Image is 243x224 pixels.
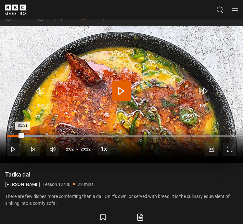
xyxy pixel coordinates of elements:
[81,143,91,155] span: 29:22
[5,171,238,178] h1: Tadka dal
[205,143,218,156] button: Captions
[5,193,238,207] p: There are few dishes more comforting than a dal. On it’s own, or served with bread, it is the cul...
[78,181,94,188] p: 29 mins
[5,5,26,15] svg: BBC Maestro
[232,7,238,13] button: Toggle navigation
[27,143,40,156] button: Next Lesson
[76,147,78,152] span: -
[5,181,40,188] p: [PERSON_NAME]
[66,143,74,155] span: 2:02
[46,143,59,156] button: Mute
[223,143,236,156] button: Fullscreen
[97,142,110,155] button: Playback Rate
[7,135,236,137] div: Progress Bar
[43,181,70,188] p: Lesson 12/30
[7,143,20,156] button: Play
